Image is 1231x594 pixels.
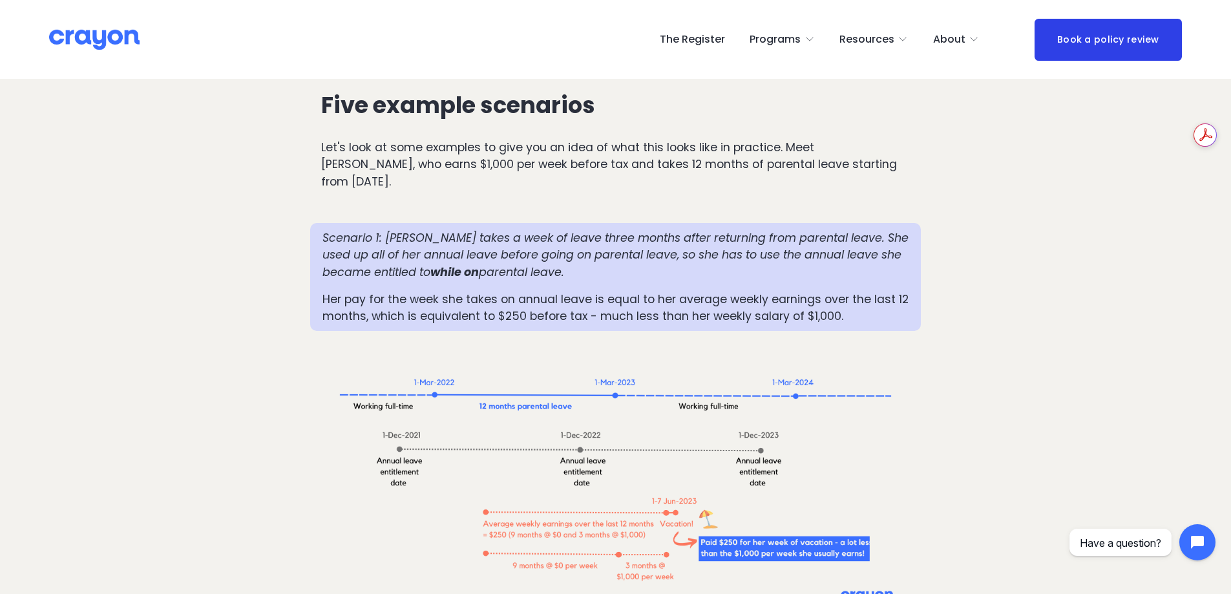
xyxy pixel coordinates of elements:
p: Her pay for the week she takes on annual leave is equal to her average weekly earnings over the l... [322,291,909,325]
a: folder dropdown [750,29,815,50]
span: Resources [839,30,894,49]
em: Scenario 1: [PERSON_NAME] takes a week of leave three months after returning from parental leave.... [322,230,912,280]
a: Book a policy review [1035,19,1182,61]
a: folder dropdown [933,29,980,50]
em: while on [430,264,479,280]
p: Let's look at some examples to give you an idea of what this looks like in practice. Meet [PERSON... [321,139,910,190]
a: The Register [660,29,725,50]
strong: Five example scenarios [321,89,595,121]
span: Programs [750,30,801,49]
a: folder dropdown [839,29,909,50]
span: About [933,30,965,49]
em: parental leave. [479,264,564,280]
img: Crayon [49,28,140,51]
